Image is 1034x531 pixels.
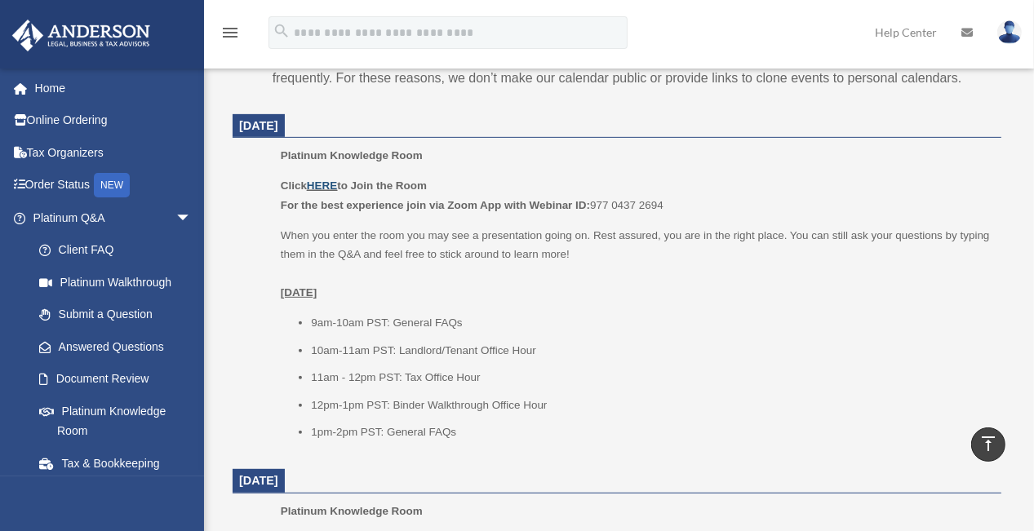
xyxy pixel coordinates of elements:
a: Answered Questions [23,330,216,363]
img: Anderson Advisors Platinum Portal [7,20,155,51]
a: Platinum Q&Aarrow_drop_down [11,201,216,234]
i: search [273,22,291,40]
b: Click to Join the Room [281,179,427,192]
span: arrow_drop_down [175,201,208,235]
a: Client FAQ [23,234,216,267]
a: Platinum Walkthrough [23,266,216,299]
i: menu [220,23,240,42]
span: Platinum Knowledge Room [281,149,423,162]
u: [DATE] [281,286,317,299]
li: 9am-10am PST: General FAQs [311,313,990,333]
p: 977 0437 2694 [281,176,990,215]
a: Tax Organizers [11,136,216,169]
a: Platinum Knowledge Room [23,395,208,447]
b: For the best experience join via Zoom App with Webinar ID: [281,199,590,211]
a: menu [220,29,240,42]
a: Home [11,72,216,104]
li: 10am-11am PST: Landlord/Tenant Office Hour [311,341,990,361]
a: Online Ordering [11,104,216,137]
span: [DATE] [239,474,278,487]
span: [DATE] [239,119,278,132]
a: Submit a Question [23,299,216,331]
div: NEW [94,173,130,197]
i: vertical_align_top [979,434,998,454]
a: vertical_align_top [971,427,1005,462]
img: User Pic [997,20,1022,44]
li: 12pm-1pm PST: Binder Walkthrough Office Hour [311,396,990,415]
a: Order StatusNEW [11,169,216,202]
span: Platinum Knowledge Room [281,505,423,517]
a: HERE [307,179,337,192]
p: When you enter the room you may see a presentation going on. Rest assured, you are in the right p... [281,226,990,303]
li: 1pm-2pm PST: General FAQs [311,423,990,442]
a: Document Review [23,363,216,396]
li: 11am - 12pm PST: Tax Office Hour [311,368,990,387]
a: Tax & Bookkeeping Packages [23,447,216,499]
